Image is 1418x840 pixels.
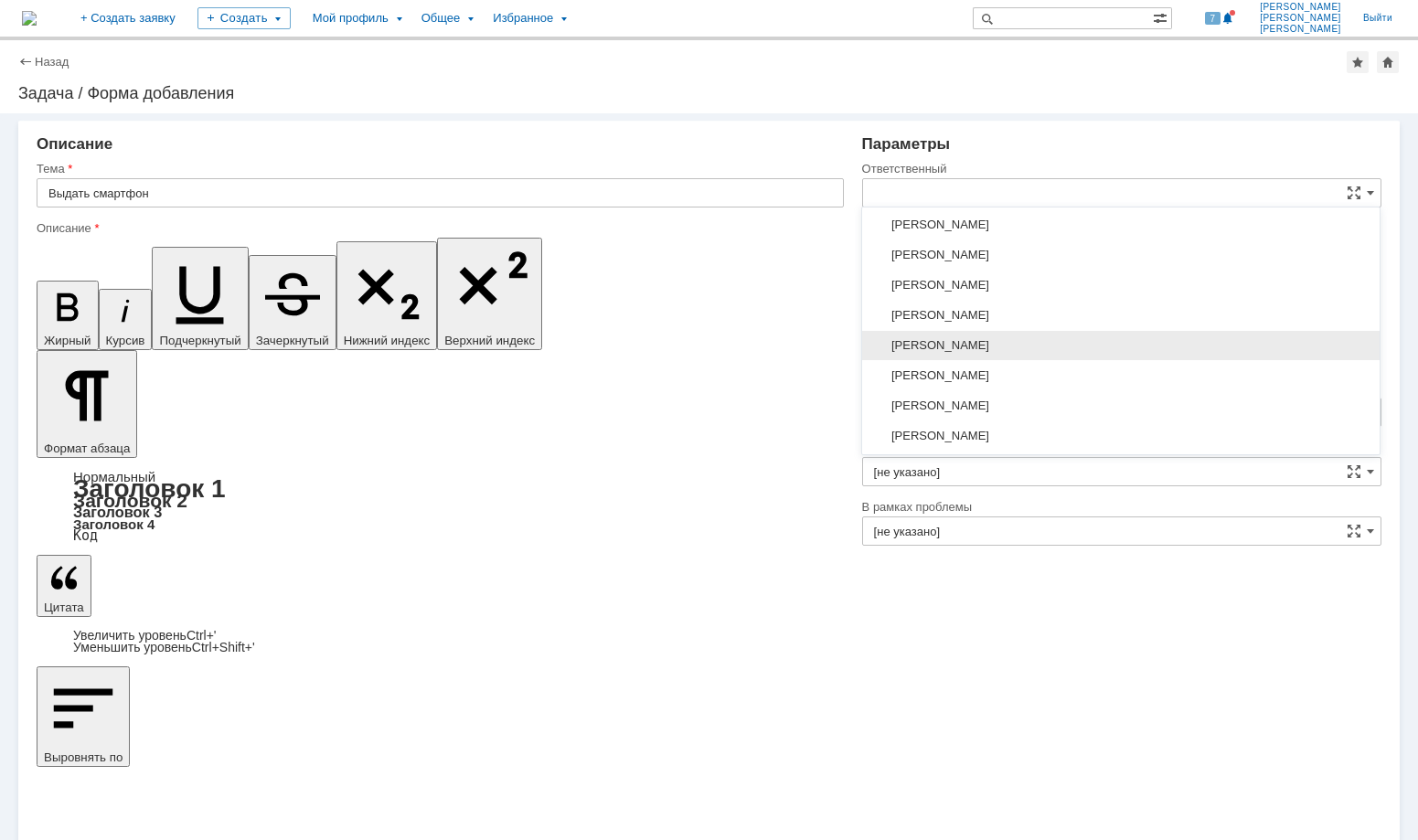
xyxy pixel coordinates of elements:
button: Жирный [37,281,99,350]
span: Цитата [44,601,84,614]
span: Описание [37,135,112,153]
span: Выровнять по [44,750,123,764]
span: Жирный [44,334,91,347]
a: Decrease [73,640,255,654]
span: 7 [1205,12,1221,25]
div: Сделать домашней страницей [1377,51,1399,73]
a: Заголовок 2 [73,490,187,511]
button: Нижний индекс [336,241,438,350]
span: [PERSON_NAME] [873,429,1369,443]
span: Сложная форма [1347,524,1361,538]
a: Заголовок 1 [73,474,226,503]
span: Нижний индекс [344,334,431,347]
span: [PERSON_NAME] [1260,2,1341,13]
button: Курсив [99,289,153,350]
span: Сложная форма [1347,186,1361,200]
span: [PERSON_NAME] [873,248,1369,262]
span: [PERSON_NAME] [873,399,1369,413]
div: Добавить в избранное [1347,51,1369,73]
span: Ctrl+Shift+' [192,640,255,654]
a: Заголовок 4 [73,516,155,532]
button: Выровнять по [37,666,130,767]
button: Зачеркнутый [249,255,336,350]
span: Ctrl+' [187,628,217,643]
div: Тема [37,163,840,175]
div: Цитата [37,630,844,654]
a: Increase [73,628,217,643]
div: Ответственный [862,163,1378,175]
span: [PERSON_NAME] [873,218,1369,232]
span: Верхний индекс [444,334,535,347]
div: Создать [197,7,291,29]
span: Зачеркнутый [256,334,329,347]
a: Код [73,527,98,544]
div: Задача / Форма добавления [18,84,1400,102]
span: Расширенный поиск [1153,8,1171,26]
a: Нормальный [73,469,155,484]
span: [PERSON_NAME] [1260,13,1341,24]
button: Формат абзаца [37,350,137,458]
div: Формат абзаца [37,471,844,542]
span: Сложная форма [1347,464,1361,479]
span: Подчеркнутый [159,334,240,347]
a: Заголовок 3 [73,504,162,520]
div: В рамках проблемы [862,501,1378,513]
img: logo [22,11,37,26]
span: [PERSON_NAME] [873,278,1369,292]
span: [PERSON_NAME] [873,338,1369,353]
button: Цитата [37,555,91,617]
span: [PERSON_NAME] [873,308,1369,323]
span: Формат абзаца [44,441,130,455]
span: [PERSON_NAME] [873,368,1369,383]
button: Подчеркнутый [152,247,248,350]
a: Назад [35,55,69,69]
div: Прошу на время командировки выдать смартфон водителю [PERSON_NAME]. Курмакаеву. Смартфон потребуе... [7,7,267,95]
button: Верхний индекс [437,238,542,350]
span: Курсив [106,334,145,347]
span: Параметры [862,135,951,153]
span: [PERSON_NAME] [1260,24,1341,35]
a: Перейти на домашнюю страницу [22,11,37,26]
div: Описание [37,222,840,234]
